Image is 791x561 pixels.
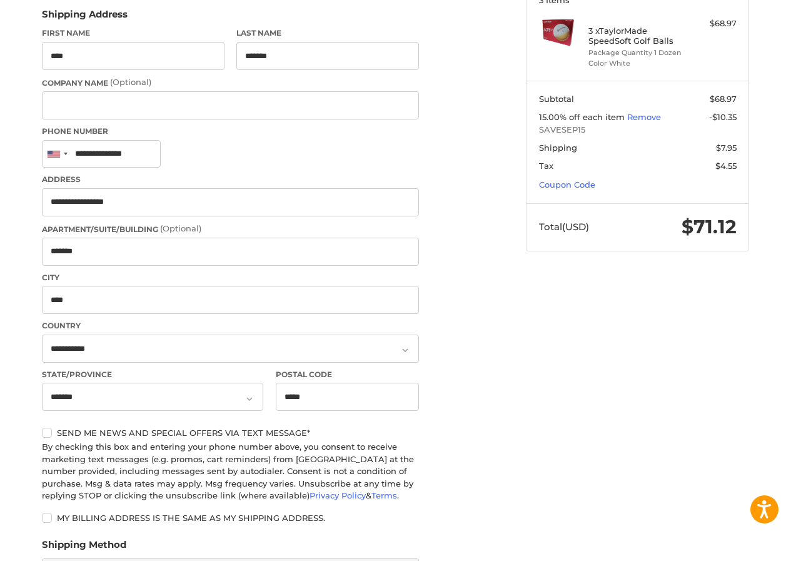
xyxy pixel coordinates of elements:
span: $7.95 [716,143,737,153]
a: Terms [371,490,397,500]
label: Company Name [42,76,419,89]
label: State/Province [42,369,263,380]
li: Color White [588,58,684,69]
label: Apartment/Suite/Building [42,223,419,235]
span: $4.55 [715,161,737,171]
h4: 3 x TaylorMade SpeedSoft Golf Balls [588,26,684,46]
span: 15.00% off each item [539,112,627,122]
span: SAVESEP15 [539,124,737,136]
div: By checking this box and entering your phone number above, you consent to receive marketing text ... [42,441,419,502]
small: (Optional) [110,77,151,87]
div: $68.97 [687,18,737,30]
label: Phone Number [42,126,419,137]
span: Total (USD) [539,221,589,233]
span: Shipping [539,143,577,153]
li: Package Quantity 1 Dozen [588,48,684,58]
label: Postal Code [276,369,420,380]
legend: Shipping Method [42,538,126,558]
span: $68.97 [710,94,737,104]
label: Address [42,174,419,185]
label: Send me news and special offers via text message* [42,428,419,438]
label: My billing address is the same as my shipping address. [42,513,419,523]
a: Privacy Policy [310,490,366,500]
label: First Name [42,28,224,39]
span: Subtotal [539,94,574,104]
span: -$10.35 [709,112,737,122]
span: $71.12 [682,215,737,238]
label: Country [42,320,419,331]
label: Last Name [236,28,419,39]
legend: Shipping Address [42,8,128,28]
div: United States: +1 [43,141,71,168]
small: (Optional) [160,223,201,233]
a: Remove [627,112,661,122]
span: Tax [539,161,553,171]
label: City [42,272,419,283]
a: Coupon Code [539,179,595,190]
